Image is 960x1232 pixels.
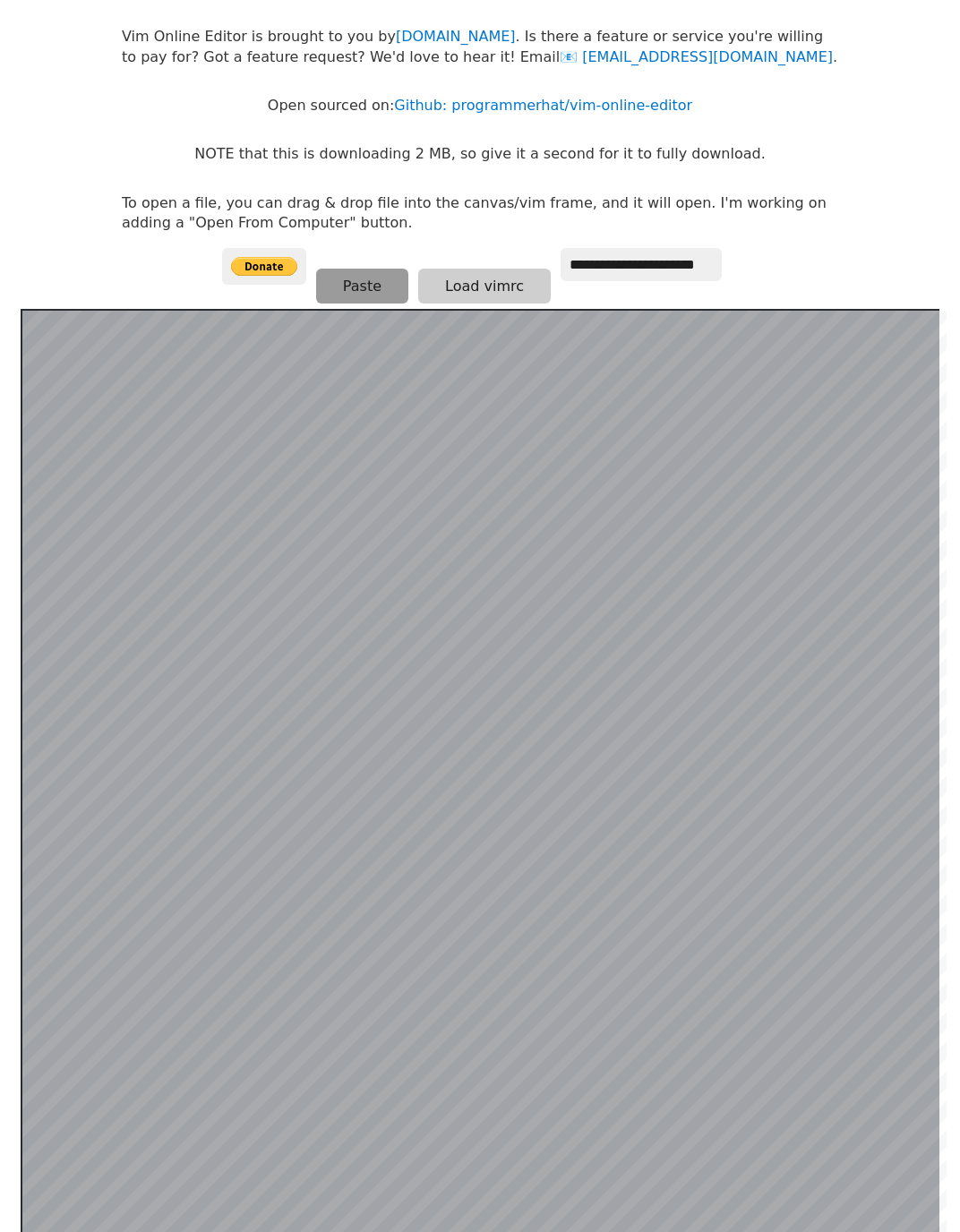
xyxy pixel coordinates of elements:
a: [DOMAIN_NAME] [396,28,516,45]
p: NOTE that this is downloading 2 MB, so give it a second for it to fully download. [194,144,765,164]
p: Open sourced on: [268,96,692,115]
button: Paste [316,269,408,304]
a: [EMAIL_ADDRESS][DOMAIN_NAME] [560,48,833,65]
button: Load vimrc [418,269,551,304]
p: To open a file, you can drag & drop file into the canvas/vim frame, and it will open. I'm working... [122,193,838,234]
a: Github: programmerhat/vim-online-editor [394,97,692,114]
p: Vim Online Editor is brought to you by . Is there a feature or service you're willing to pay for?... [122,27,838,67]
